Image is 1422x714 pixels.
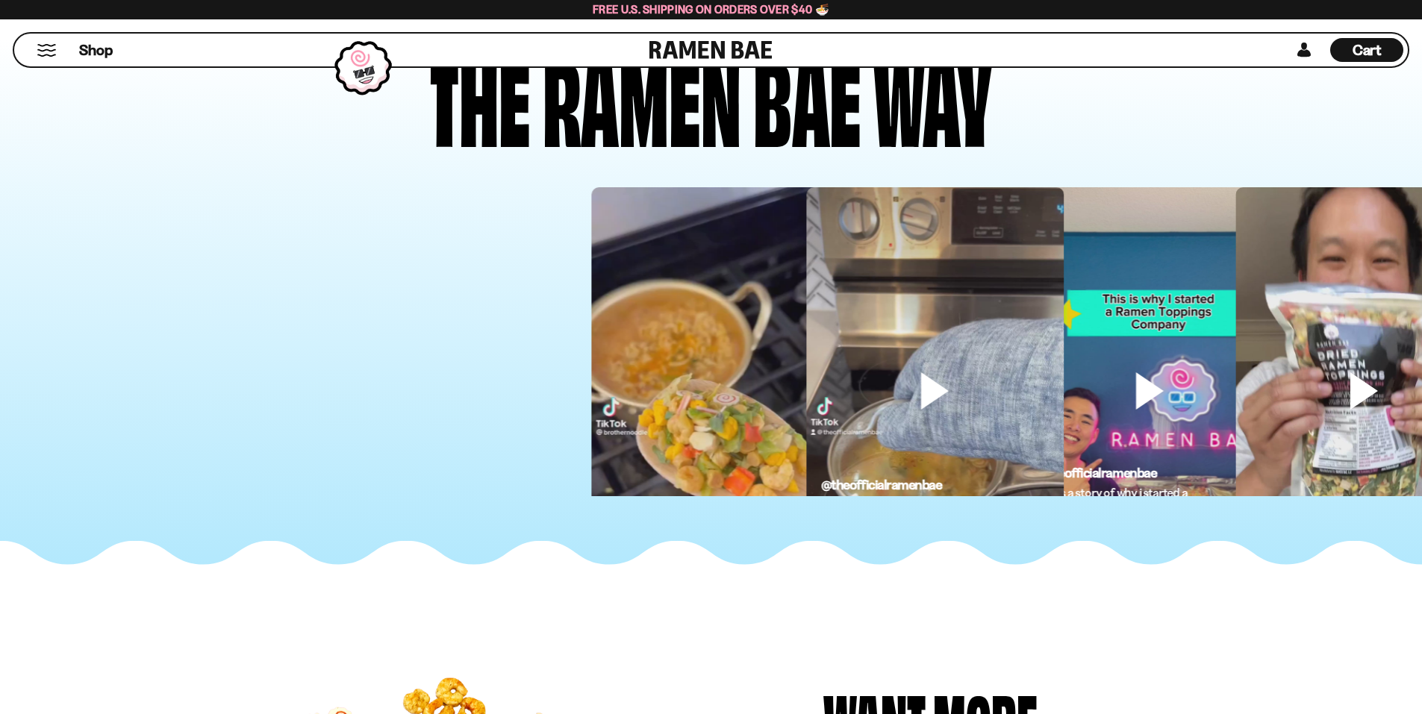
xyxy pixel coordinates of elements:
[1353,41,1382,59] span: Cart
[753,40,861,154] div: Bae
[821,478,1005,492] h6: @theofficialramenbae
[79,38,113,62] a: Shop
[1036,466,1220,480] h6: @theofficialramenbae
[1036,486,1220,582] p: This is a story of why i started a Ramen toppings company. #dehydratedramentoppings #ramen #cupno...
[37,44,57,57] button: Mobile Menu Trigger
[873,40,992,154] div: way
[79,40,113,60] span: Shop
[543,40,741,154] div: Ramen
[593,2,829,16] span: Free U.S. Shipping on Orders over $40 🍜
[1330,34,1403,66] a: Cart
[430,40,531,154] div: The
